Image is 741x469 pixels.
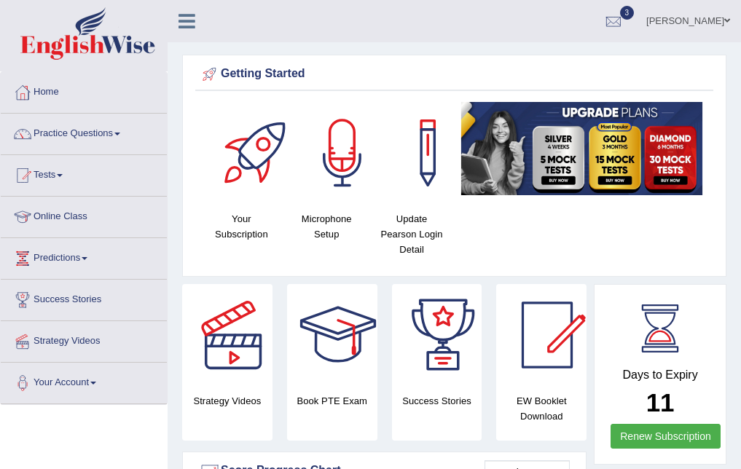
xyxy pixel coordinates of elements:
a: Practice Questions [1,114,167,150]
a: Predictions [1,238,167,275]
a: Online Class [1,197,167,233]
h4: Success Stories [392,393,482,409]
h4: Microphone Setup [291,211,362,242]
h4: Book PTE Exam [287,393,377,409]
div: Getting Started [199,63,710,85]
span: 3 [620,6,635,20]
h4: Your Subscription [206,211,277,242]
h4: Update Pearson Login Detail [377,211,447,257]
h4: Days to Expiry [611,368,710,382]
b: 11 [646,388,675,417]
h4: EW Booklet Download [496,393,587,424]
h4: Strategy Videos [182,393,273,409]
a: Tests [1,155,167,192]
a: Strategy Videos [1,321,167,358]
a: Your Account [1,363,167,399]
img: small5.jpg [461,102,702,195]
a: Renew Subscription [611,424,721,449]
a: Success Stories [1,280,167,316]
a: Home [1,72,167,109]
